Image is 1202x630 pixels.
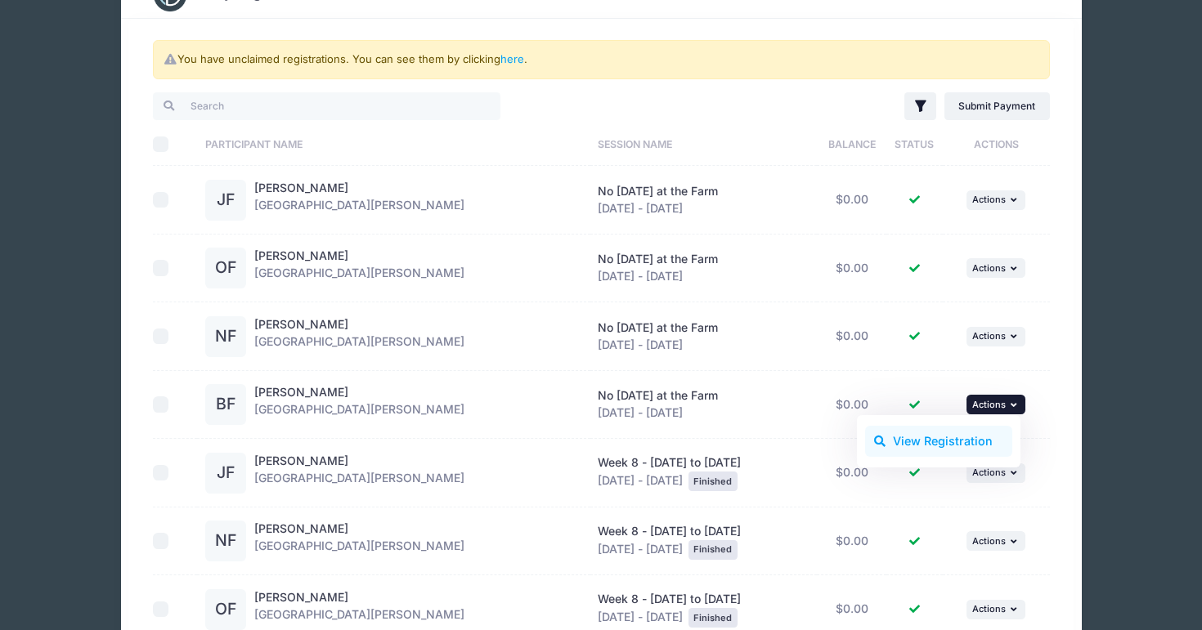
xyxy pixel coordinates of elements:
span: Week 8 - [DATE] to [DATE] [598,592,741,605]
a: [PERSON_NAME] [254,248,348,262]
th: Select All [153,123,198,166]
button: Actions [967,190,1025,210]
div: Finished [688,540,738,560]
th: Balance: activate to sort column ascending [817,123,886,166]
div: Finished [688,471,738,491]
td: $0.00 [817,302,886,371]
div: [GEOGRAPHIC_DATA][PERSON_NAME] [254,521,464,561]
span: Actions [972,262,1006,274]
div: OF [205,248,246,288]
span: No [DATE] at the Farm [598,320,718,334]
button: Actions [967,600,1025,619]
a: [PERSON_NAME] [254,590,348,604]
div: JF [205,180,246,221]
span: Actions [972,535,1006,547]
div: [DATE] - [DATE] [598,319,809,354]
button: Actions [967,327,1025,346]
a: here [500,52,524,65]
div: NF [205,521,246,561]
div: [GEOGRAPHIC_DATA][PERSON_NAME] [254,180,464,221]
div: [DATE] - [DATE] [598,387,809,422]
a: [PERSON_NAME] [254,521,348,535]
td: $0.00 [817,439,886,507]
div: [DATE] - [DATE] [598,523,809,560]
a: [PERSON_NAME] [254,181,348,194]
a: NF [205,534,246,548]
span: Actions [972,467,1006,478]
div: NF [205,316,246,357]
a: Submit Payment [944,92,1050,120]
span: Actions [972,399,1006,410]
div: OF [205,589,246,630]
span: Week 8 - [DATE] to [DATE] [598,524,741,538]
a: JF [205,194,246,208]
div: [DATE] - [DATE] [598,454,809,491]
td: $0.00 [817,507,886,576]
th: Session Name: activate to sort column ascending [590,123,818,166]
a: [PERSON_NAME] [254,385,348,399]
div: [DATE] - [DATE] [598,183,809,217]
div: [DATE] - [DATE] [598,251,809,285]
div: [GEOGRAPHIC_DATA][PERSON_NAME] [254,316,464,357]
span: Week 8 - [DATE] to [DATE] [598,455,741,469]
button: Actions [967,258,1025,278]
div: [GEOGRAPHIC_DATA][PERSON_NAME] [254,453,464,494]
div: [GEOGRAPHIC_DATA][PERSON_NAME] [254,589,464,630]
div: BF [205,384,246,425]
td: $0.00 [817,371,886,440]
th: Participant Name: activate to sort column ascending [197,123,590,166]
input: Search [153,92,500,120]
div: [GEOGRAPHIC_DATA][PERSON_NAME] [254,248,464,288]
a: OF [205,603,246,617]
div: JF [205,453,246,494]
td: $0.00 [817,235,886,303]
td: $0.00 [817,166,886,235]
th: Actions: activate to sort column ascending [943,123,1050,166]
a: [PERSON_NAME] [254,454,348,467]
span: Actions [972,603,1006,614]
button: Actions [967,395,1025,414]
div: Finished [688,608,738,628]
span: Actions [972,330,1006,342]
button: Actions [967,463,1025,483]
th: Status: activate to sort column ascending [886,123,943,166]
span: No [DATE] at the Farm [598,388,718,402]
a: OF [205,261,246,275]
span: No [DATE] at the Farm [598,252,718,266]
a: NF [205,330,246,344]
span: Actions [972,194,1006,205]
a: BF [205,398,246,412]
div: [GEOGRAPHIC_DATA][PERSON_NAME] [254,384,464,425]
span: No [DATE] at the Farm [598,184,718,198]
a: [PERSON_NAME] [254,317,348,331]
button: Actions [967,531,1025,551]
a: JF [205,467,246,480]
a: View Registration [865,426,1013,457]
div: You have unclaimed registrations. You can see them by clicking . [153,40,1050,79]
div: [DATE] - [DATE] [598,591,809,628]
